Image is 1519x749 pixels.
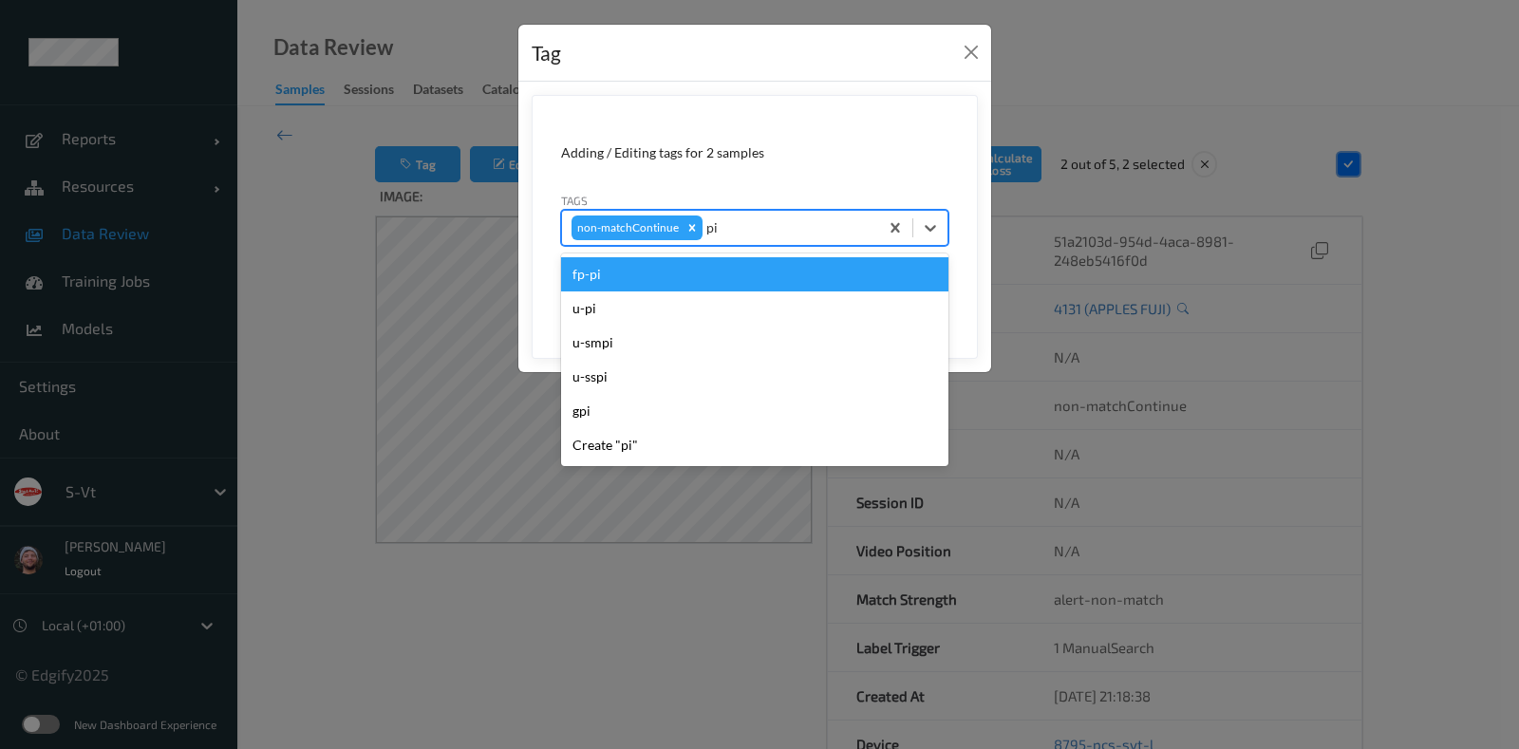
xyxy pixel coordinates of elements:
div: Remove non-matchContinue [682,215,703,240]
div: u-sspi [561,360,948,394]
label: Tags [561,192,588,209]
button: Close [958,39,985,66]
div: Adding / Editing tags for 2 samples [561,143,948,162]
div: fp-pi [561,257,948,291]
div: u-smpi [561,326,948,360]
div: Create "pi" [561,428,948,462]
div: gpi [561,394,948,428]
div: non-matchContinue [572,215,682,240]
div: Tag [532,38,561,68]
div: u-pi [561,291,948,326]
